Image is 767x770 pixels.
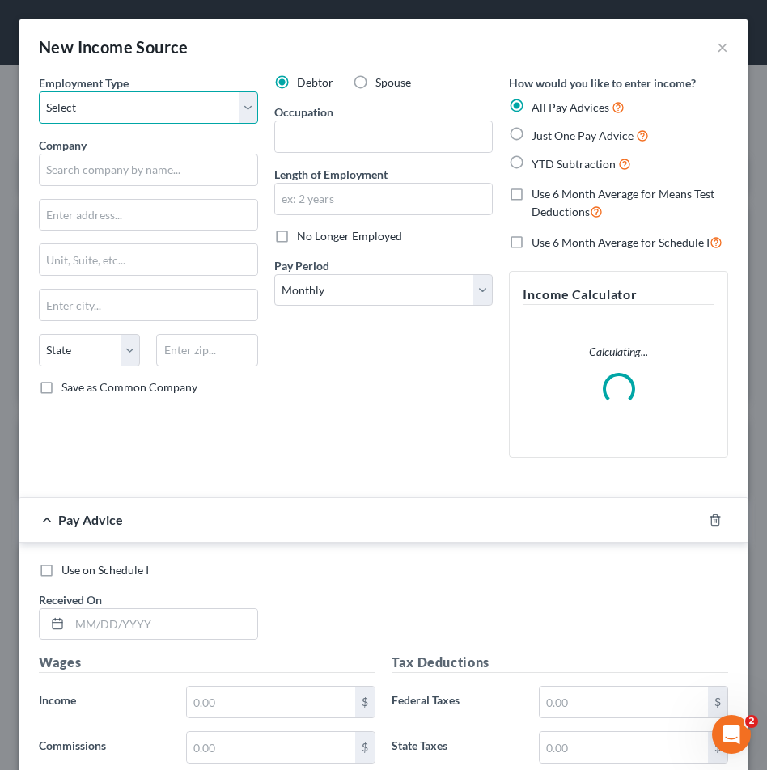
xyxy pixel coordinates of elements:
[532,129,634,142] span: Just One Pay Advice
[708,687,727,717] div: $
[40,290,257,320] input: Enter city...
[275,184,493,214] input: ex: 2 years
[297,229,402,243] span: No Longer Employed
[274,166,388,183] label: Length of Employment
[61,380,197,394] span: Save as Common Company
[40,244,257,275] input: Unit, Suite, etc...
[61,563,149,577] span: Use on Schedule I
[39,138,87,152] span: Company
[712,715,751,754] iframe: Intercom live chat
[275,121,493,152] input: --
[58,512,123,527] span: Pay Advice
[708,732,727,763] div: $
[70,609,257,640] input: MM/DD/YYYY
[40,200,257,231] input: Enter address...
[274,104,333,121] label: Occupation
[156,334,257,366] input: Enter zip...
[523,344,714,360] p: Calculating...
[383,731,531,764] label: State Taxes
[31,731,178,764] label: Commissions
[375,75,411,89] span: Spouse
[187,732,355,763] input: 0.00
[355,732,375,763] div: $
[540,687,708,717] input: 0.00
[392,653,728,673] h5: Tax Deductions
[39,76,129,90] span: Employment Type
[532,100,609,114] span: All Pay Advices
[355,687,375,717] div: $
[745,715,758,728] span: 2
[523,285,714,305] h5: Income Calculator
[540,732,708,763] input: 0.00
[274,259,329,273] span: Pay Period
[297,75,333,89] span: Debtor
[39,693,76,707] span: Income
[39,653,375,673] h5: Wages
[39,36,189,58] div: New Income Source
[532,235,710,249] span: Use 6 Month Average for Schedule I
[532,157,616,171] span: YTD Subtraction
[509,74,696,91] label: How would you like to enter income?
[532,187,714,218] span: Use 6 Month Average for Means Test Deductions
[383,686,531,718] label: Federal Taxes
[717,37,728,57] button: ×
[39,593,102,607] span: Received On
[39,154,258,186] input: Search company by name...
[187,687,355,717] input: 0.00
